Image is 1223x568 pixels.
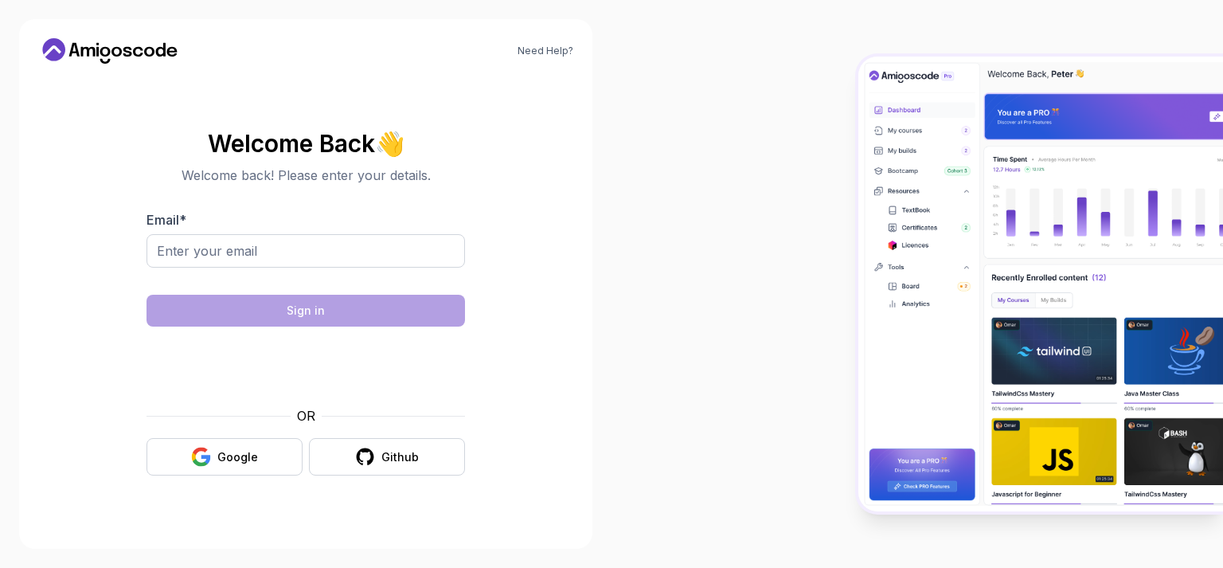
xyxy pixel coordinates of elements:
input: Enter your email [147,234,465,268]
button: Sign in [147,295,465,327]
label: Email * [147,212,186,228]
div: Google [217,449,258,465]
button: Google [147,438,303,476]
img: Amigoscode Dashboard [858,57,1223,511]
a: Home link [38,38,182,64]
div: Github [381,449,419,465]
span: 👋 [374,131,404,156]
p: OR [297,406,315,425]
h2: Welcome Back [147,131,465,156]
iframe: Widget contenant une case à cocher pour le défi de sécurité hCaptcha [186,336,426,397]
button: Github [309,438,465,476]
a: Need Help? [518,45,573,57]
div: Sign in [287,303,325,319]
p: Welcome back! Please enter your details. [147,166,465,185]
